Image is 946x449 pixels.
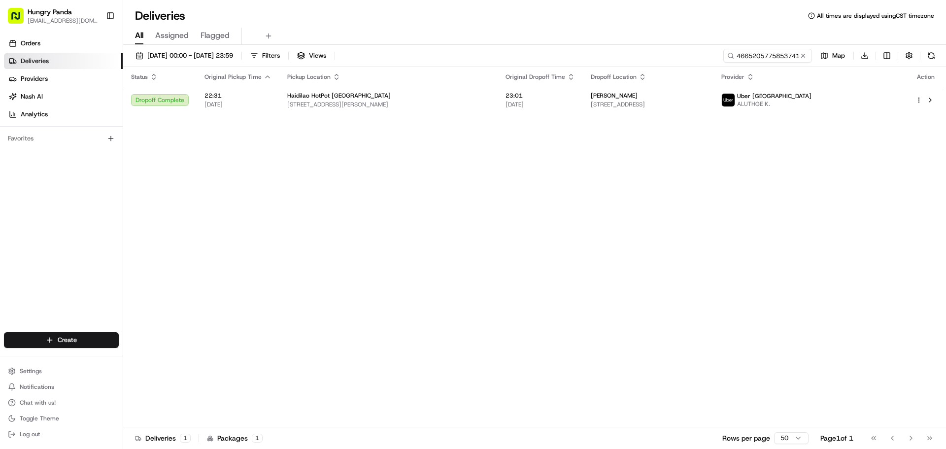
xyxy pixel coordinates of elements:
div: Page 1 of 1 [820,433,853,443]
span: Log out [20,430,40,438]
button: Toggle Theme [4,412,119,425]
button: Start new chat [168,97,179,109]
button: Refresh [924,49,938,63]
span: [STREET_ADDRESS][PERSON_NAME] [287,101,490,108]
span: [PERSON_NAME] [591,92,638,100]
span: API Documentation [93,220,158,230]
span: • [33,153,36,161]
span: Haidilao HotPot [GEOGRAPHIC_DATA] [287,92,391,100]
span: 22:31 [204,92,271,100]
span: All [135,30,143,41]
a: Orders [4,35,123,51]
span: Knowledge Base [20,220,75,230]
button: Filters [246,49,284,63]
span: Toggle Theme [20,414,59,422]
span: Orders [21,39,40,48]
div: Past conversations [10,128,63,136]
button: [EMAIL_ADDRESS][DOMAIN_NAME] [28,17,98,25]
div: Favorites [4,131,119,146]
img: uber-new-logo.jpeg [722,94,735,106]
span: [DATE] [204,101,271,108]
a: Nash AI [4,89,123,104]
span: Map [832,51,845,60]
div: 💻 [83,221,91,229]
div: We're available if you need us! [44,104,135,112]
span: Status [131,73,148,81]
span: Notifications [20,383,54,391]
div: 1 [180,434,191,443]
span: ALUTHGE K. [737,100,811,108]
img: 1727276513143-84d647e1-66c0-4f92-a045-3c9f9f5dfd92 [21,94,38,112]
a: Deliveries [4,53,123,69]
a: 📗Knowledge Base [6,216,79,234]
a: Providers [4,71,123,87]
button: Hungry Panda[EMAIL_ADDRESS][DOMAIN_NAME] [4,4,102,28]
span: Pickup Location [287,73,331,81]
button: Map [816,49,849,63]
span: 8:30 PM [38,153,62,161]
input: Type to search [723,49,812,63]
button: Notifications [4,380,119,394]
span: Settings [20,367,42,375]
a: Analytics [4,106,123,122]
span: Original Dropoff Time [506,73,565,81]
p: Rows per page [722,433,770,443]
span: Views [309,51,326,60]
button: Views [293,49,331,63]
img: 1736555255976-a54dd68f-1ca7-489b-9aae-adbdc363a1c4 [20,180,28,188]
button: [DATE] 00:00 - [DATE] 23:59 [131,49,237,63]
a: Powered byPylon [69,244,119,252]
button: Hungry Panda [28,7,72,17]
h1: Deliveries [135,8,185,24]
input: Clear [26,64,163,74]
button: Chat with us! [4,396,119,410]
img: 1736555255976-a54dd68f-1ca7-489b-9aae-adbdc363a1c4 [10,94,28,112]
div: Action [915,73,936,81]
span: Analytics [21,110,48,119]
span: Chat with us! [20,399,56,407]
img: Nash [10,10,30,30]
span: Original Pickup Time [204,73,262,81]
span: [PERSON_NAME] [31,179,80,187]
a: 💻API Documentation [79,216,162,234]
p: Welcome 👋 [10,39,179,55]
span: [STREET_ADDRESS] [591,101,706,108]
span: Dropoff Location [591,73,637,81]
img: Asif Zaman Khan [10,170,26,186]
span: Pylon [98,244,119,252]
div: Deliveries [135,433,191,443]
span: Nash AI [21,92,43,101]
div: Packages [207,433,263,443]
span: Assigned [155,30,189,41]
span: Uber [GEOGRAPHIC_DATA] [737,92,811,100]
button: Create [4,332,119,348]
button: Settings [4,364,119,378]
span: All times are displayed using CST timezone [817,12,934,20]
span: Providers [21,74,48,83]
span: Create [58,336,77,345]
span: 23:01 [506,92,575,100]
div: Start new chat [44,94,162,104]
div: 📗 [10,221,18,229]
span: [DATE] [506,101,575,108]
span: Filters [262,51,280,60]
button: Log out [4,427,119,441]
span: 8月7日 [87,179,106,187]
span: [DATE] 00:00 - [DATE] 23:59 [147,51,233,60]
span: • [82,179,85,187]
button: See all [153,126,179,138]
span: Provider [721,73,744,81]
span: Deliveries [21,57,49,66]
span: Flagged [201,30,230,41]
div: 1 [252,434,263,443]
